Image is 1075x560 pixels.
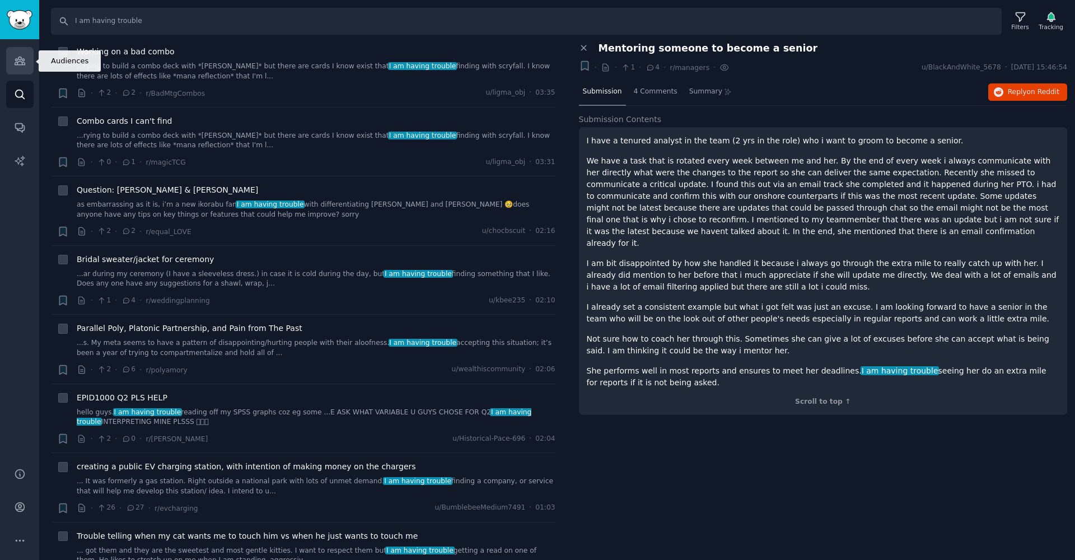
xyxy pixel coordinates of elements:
input: Search Keyword [51,8,1002,35]
span: r/magicTCG [146,158,185,166]
span: 02:06 [535,365,555,375]
span: · [139,156,142,168]
span: 03:35 [535,88,555,98]
a: Bridal sweater/jacket for ceremony [77,254,214,265]
button: Replyon Reddit [988,83,1067,101]
span: · [115,295,117,306]
span: · [529,434,531,444]
span: · [115,156,117,168]
p: She performs well in most reports and ensures to meet her deadlines. seeing her do an extra mile ... [587,365,1060,389]
span: 1 [621,63,635,73]
span: u/BlackAndWhite_5678 [922,63,1001,73]
a: ...s. My meta seems to have a pattern of disappointing/hurting people with their aloofness.I am h... [77,338,555,358]
span: r/equal_LOVE [146,228,191,236]
div: Scroll to top ↑ [587,397,1060,407]
span: · [115,364,117,376]
span: 2 [97,365,111,375]
span: 4 [646,63,660,73]
span: 2 [97,226,111,236]
span: · [713,62,716,73]
span: 1 [121,157,135,167]
span: 03:31 [535,157,555,167]
span: Reply [1008,87,1059,97]
a: ...rying to build a combo deck with *[PERSON_NAME]* but there are cards I know exist thatI am hav... [77,62,555,81]
span: · [148,502,151,514]
button: Tracking [1035,10,1067,33]
span: 02:10 [535,296,555,306]
span: I am having trouble [236,200,305,208]
span: u/ligma_obj [486,157,526,167]
a: Parallel Poly, Platonic Partnership, and Pain from The Past [77,323,302,334]
span: I am having trouble [385,547,454,554]
span: · [91,156,93,168]
a: creating a public EV charging station, with intention of making money on the chargers [77,461,416,473]
span: · [91,295,93,306]
span: · [529,503,531,513]
span: · [529,365,531,375]
span: · [119,502,121,514]
span: Summary [689,87,722,97]
a: Combo cards I can't find [77,115,172,127]
span: 6 [121,365,135,375]
span: I am having trouble [861,366,939,375]
span: · [91,364,93,376]
div: Filters [1011,23,1029,31]
span: r/polyamory [146,366,187,374]
a: Question: [PERSON_NAME] & [PERSON_NAME] [77,184,258,196]
span: u/ligma_obj [486,88,526,98]
span: · [529,157,531,167]
span: 0 [97,157,111,167]
span: 2 [121,226,135,236]
img: GummySearch logo [7,10,32,30]
p: I have a tenured analyst in the team (2 yrs in the role) who i want to groom to become a senior. [587,135,1060,147]
span: I am having trouble [384,270,452,278]
span: · [91,433,93,445]
a: ...rying to build a combo deck with *[PERSON_NAME]* but there are cards I know exist thatI am hav... [77,131,555,151]
span: Submission Contents [579,114,662,125]
span: r/weddingplanning [146,297,209,305]
span: 2 [97,88,111,98]
span: Submission [583,87,622,97]
span: I am having trouble [388,132,457,139]
span: · [115,226,117,237]
span: · [91,226,93,237]
a: EPID1000 Q2 PLS HELP [77,392,167,404]
span: u/wealthiscommunity [451,365,525,375]
span: · [639,62,641,73]
span: r/evcharging [155,505,198,512]
span: · [529,226,531,236]
span: 01:03 [535,503,555,513]
span: 02:04 [535,434,555,444]
span: · [139,433,142,445]
a: ... It was formerly a gas station. Right outside a national park with lots of unmet demand.I am h... [77,477,555,496]
p: We have a task that is rotated every week between me and her. By the end of every week i always c... [587,155,1060,249]
span: · [91,502,93,514]
span: u/Historical-Pace-696 [452,434,525,444]
span: · [139,226,142,237]
span: · [139,87,142,99]
span: u/chocbscuit [482,226,525,236]
span: · [614,62,616,73]
span: · [91,87,93,99]
span: 2 [121,88,135,98]
a: ...ar during my ceremony (I have a sleeveless dress.) in case it is cold during the day, butI am ... [77,269,555,289]
p: Not sure how to coach her through this. Sometimes she can give a lot of excuses before she can ac... [587,333,1060,357]
span: u/kbee235 [489,296,525,306]
span: 02:16 [535,226,555,236]
span: r/managers [670,64,709,72]
a: hello guys.I am having troublereading off my SPSS graphs coz eg some ...E ASK WHAT VARIABLE U GUY... [77,408,555,427]
a: as embarrassing as it is, i’m a new ikorabu fanI am having troublewith differentiating [PERSON_NA... [77,200,555,220]
span: 0 [121,434,135,444]
span: · [529,88,531,98]
div: Tracking [1039,23,1063,31]
span: · [529,296,531,306]
span: 4 Comments [634,87,677,97]
a: Working on a bad combo [77,46,175,58]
